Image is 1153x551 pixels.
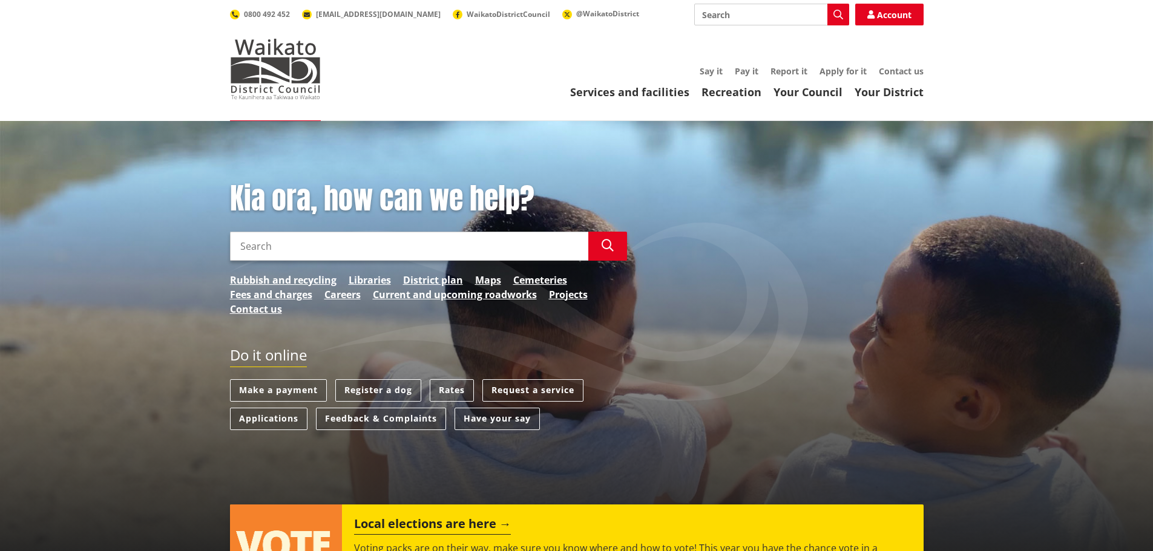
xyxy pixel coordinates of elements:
[570,85,689,99] a: Services and facilities
[230,273,337,287] a: Rubbish and recycling
[230,347,307,368] h2: Do it online
[230,379,327,402] a: Make a payment
[770,65,807,77] a: Report it
[354,517,511,535] h2: Local elections are here
[879,65,924,77] a: Contact us
[549,287,588,302] a: Projects
[324,287,361,302] a: Careers
[230,181,627,217] h1: Kia ora, how can we help?
[482,379,583,402] a: Request a service
[735,65,758,77] a: Pay it
[475,273,501,287] a: Maps
[244,9,290,19] span: 0800 492 452
[467,9,550,19] span: WaikatoDistrictCouncil
[700,65,723,77] a: Say it
[562,8,639,19] a: @WaikatoDistrict
[694,4,849,25] input: Search input
[855,85,924,99] a: Your District
[513,273,567,287] a: Cemeteries
[230,302,282,316] a: Contact us
[455,408,540,430] a: Have your say
[855,4,924,25] a: Account
[230,287,312,302] a: Fees and charges
[230,232,588,261] input: Search input
[230,39,321,99] img: Waikato District Council - Te Kaunihera aa Takiwaa o Waikato
[430,379,474,402] a: Rates
[701,85,761,99] a: Recreation
[230,9,290,19] a: 0800 492 452
[230,408,307,430] a: Applications
[373,287,537,302] a: Current and upcoming roadworks
[302,9,441,19] a: [EMAIL_ADDRESS][DOMAIN_NAME]
[453,9,550,19] a: WaikatoDistrictCouncil
[316,9,441,19] span: [EMAIL_ADDRESS][DOMAIN_NAME]
[774,85,843,99] a: Your Council
[403,273,463,287] a: District plan
[335,379,421,402] a: Register a dog
[316,408,446,430] a: Feedback & Complaints
[576,8,639,19] span: @WaikatoDistrict
[820,65,867,77] a: Apply for it
[349,273,391,287] a: Libraries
